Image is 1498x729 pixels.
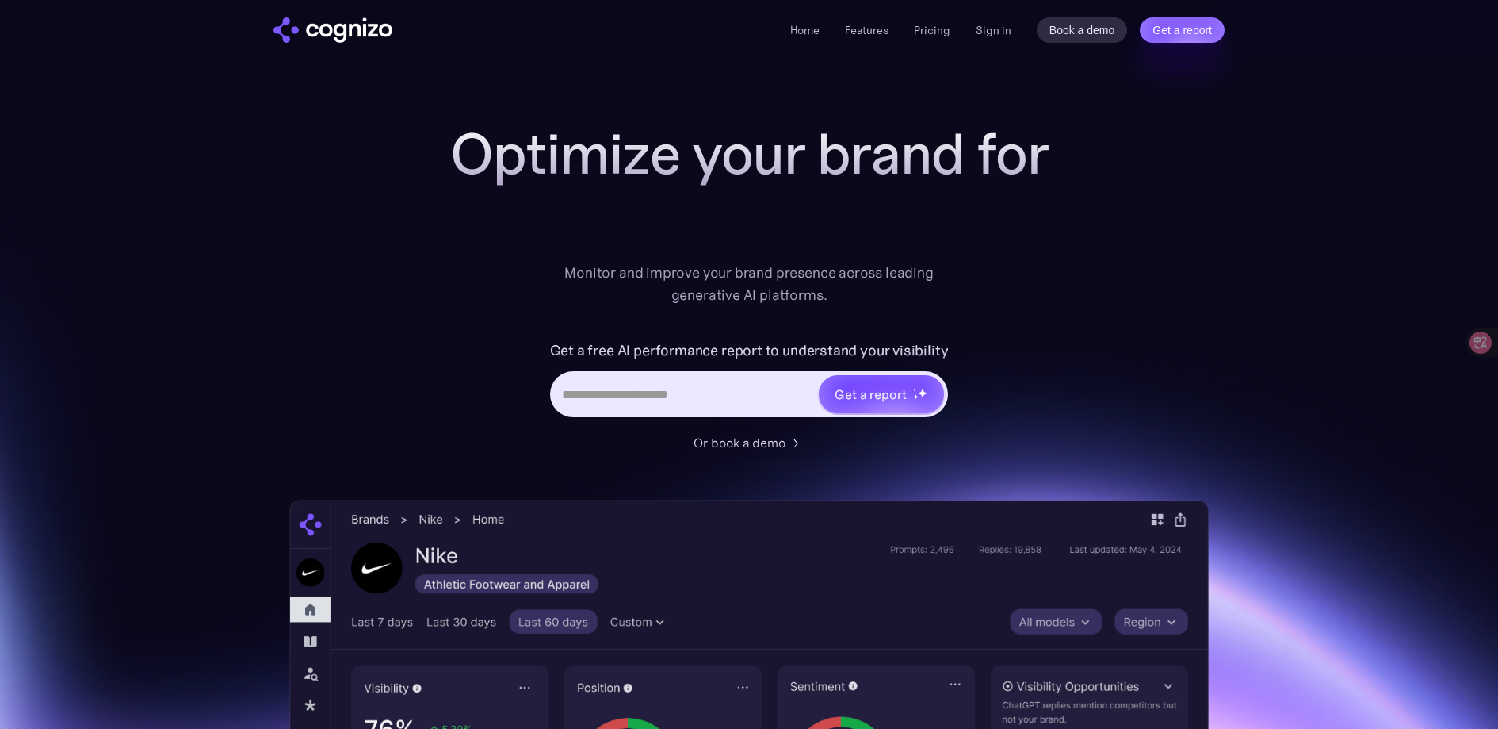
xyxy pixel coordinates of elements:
[694,433,804,452] a: Or book a demo
[835,385,906,404] div: Get a report
[817,374,946,415] a: Get a reportstarstarstar
[694,433,785,452] div: Or book a demo
[1140,17,1225,43] a: Get a report
[273,17,392,43] a: home
[845,23,888,37] a: Features
[1037,17,1128,43] a: Book a demo
[914,23,950,37] a: Pricing
[273,17,392,43] img: cognizo logo
[790,23,820,37] a: Home
[550,338,949,363] label: Get a free AI performance report to understand your visibility
[432,122,1066,186] h1: Optimize your brand for
[917,388,927,398] img: star
[554,262,944,306] div: Monitor and improve your brand presence across leading generative AI platforms.
[913,389,915,391] img: star
[913,394,919,400] img: star
[550,338,949,425] form: Hero URL Input Form
[976,21,1011,40] a: Sign in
